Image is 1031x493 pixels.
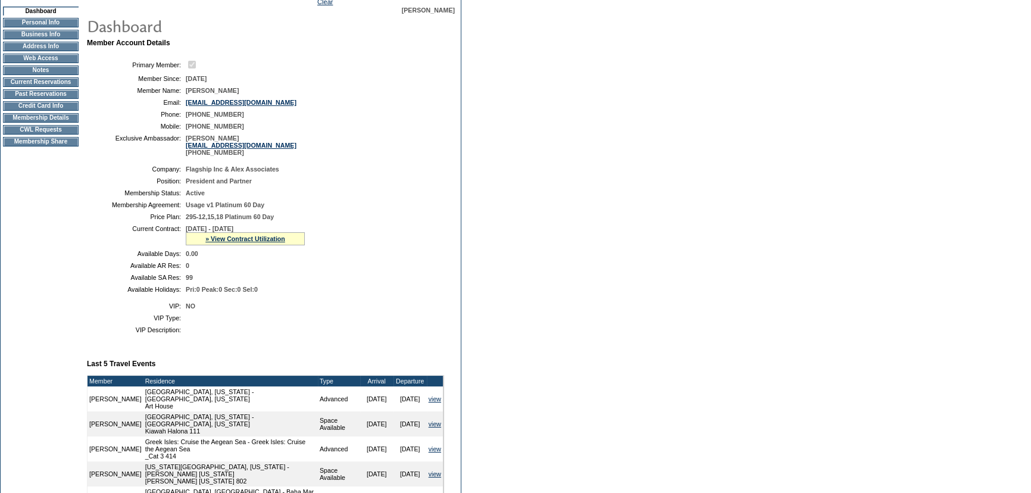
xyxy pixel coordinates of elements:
[92,59,181,70] td: Primary Member:
[3,113,79,123] td: Membership Details
[186,225,233,232] span: [DATE] - [DATE]
[143,386,318,411] td: [GEOGRAPHIC_DATA], [US_STATE] - [GEOGRAPHIC_DATA], [US_STATE] Art House
[186,189,205,196] span: Active
[186,111,244,118] span: [PHONE_NUMBER]
[393,461,427,486] td: [DATE]
[88,436,143,461] td: [PERSON_NAME]
[92,274,181,281] td: Available SA Res:
[429,445,441,453] a: view
[143,411,318,436] td: [GEOGRAPHIC_DATA], [US_STATE] - [GEOGRAPHIC_DATA], [US_STATE] Kiawah Halona 111
[429,395,441,402] a: view
[86,14,324,38] img: pgTtlDashboard.gif
[360,386,393,411] td: [DATE]
[186,166,279,173] span: Flagship Inc & Alex Associates
[186,135,296,156] span: [PERSON_NAME] [PHONE_NUMBER]
[429,420,441,428] a: view
[92,135,181,156] td: Exclusive Ambassador:
[92,250,181,257] td: Available Days:
[92,302,181,310] td: VIP:
[3,18,79,27] td: Personal Info
[3,77,79,87] td: Current Reservations
[318,411,360,436] td: Space Available
[393,411,427,436] td: [DATE]
[88,461,143,486] td: [PERSON_NAME]
[393,376,427,386] td: Departure
[92,314,181,322] td: VIP Type:
[360,436,393,461] td: [DATE]
[92,87,181,94] td: Member Name:
[3,54,79,63] td: Web Access
[92,225,181,245] td: Current Contract:
[92,111,181,118] td: Phone:
[92,189,181,196] td: Membership Status:
[186,87,239,94] span: [PERSON_NAME]
[92,177,181,185] td: Position:
[186,262,189,269] span: 0
[92,326,181,333] td: VIP Description:
[3,30,79,39] td: Business Info
[88,386,143,411] td: [PERSON_NAME]
[186,213,274,220] span: 295-12,15,18 Platinum 60 Day
[3,42,79,51] td: Address Info
[186,302,195,310] span: NO
[318,461,360,486] td: Space Available
[360,461,393,486] td: [DATE]
[92,201,181,208] td: Membership Agreement:
[318,386,360,411] td: Advanced
[3,65,79,75] td: Notes
[402,7,455,14] span: [PERSON_NAME]
[3,7,79,15] td: Dashboard
[360,411,393,436] td: [DATE]
[393,436,427,461] td: [DATE]
[92,166,181,173] td: Company:
[92,262,181,269] td: Available AR Res:
[92,123,181,130] td: Mobile:
[3,101,79,111] td: Credit Card Info
[186,286,258,293] span: Pri:0 Peak:0 Sec:0 Sel:0
[393,386,427,411] td: [DATE]
[143,461,318,486] td: [US_STATE][GEOGRAPHIC_DATA], [US_STATE] - [PERSON_NAME] [US_STATE] [PERSON_NAME] [US_STATE] 802
[186,177,252,185] span: President and Partner
[186,142,296,149] a: [EMAIL_ADDRESS][DOMAIN_NAME]
[88,376,143,386] td: Member
[360,376,393,386] td: Arrival
[88,411,143,436] td: [PERSON_NAME]
[186,201,264,208] span: Usage v1 Platinum 60 Day
[186,99,296,106] a: [EMAIL_ADDRESS][DOMAIN_NAME]
[186,274,193,281] span: 99
[3,89,79,99] td: Past Reservations
[186,123,244,130] span: [PHONE_NUMBER]
[92,213,181,220] td: Price Plan:
[92,75,181,82] td: Member Since:
[87,360,155,368] b: Last 5 Travel Events
[205,235,285,242] a: » View Contract Utilization
[429,470,441,478] a: view
[143,376,318,386] td: Residence
[143,436,318,461] td: Greek Isles: Cruise the Aegean Sea - Greek Isles: Cruise the Aegean Sea _Cat 3 414
[3,137,79,146] td: Membership Share
[318,436,360,461] td: Advanced
[186,250,198,257] span: 0.00
[92,286,181,293] td: Available Holidays:
[186,75,207,82] span: [DATE]
[92,99,181,106] td: Email:
[318,376,360,386] td: Type
[87,39,170,47] b: Member Account Details
[3,125,79,135] td: CWL Requests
